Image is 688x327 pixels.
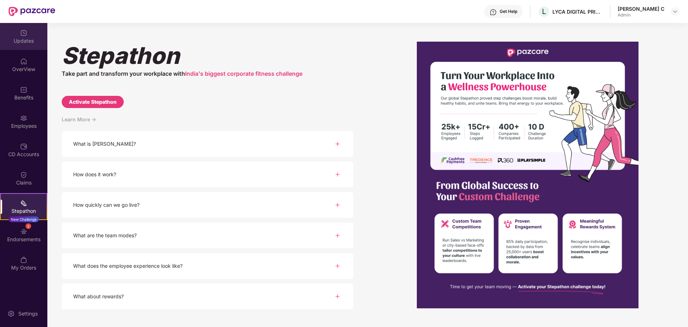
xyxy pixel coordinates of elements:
[20,228,27,235] img: svg+xml;base64,PHN2ZyBpZD0iRW5kb3JzZW1lbnRzIiB4bWxucz0iaHR0cDovL3d3dy53My5vcmcvMjAwMC9zdmciIHdpZH...
[672,9,678,14] img: svg+xml;base64,PHN2ZyBpZD0iRHJvcGRvd24tMzJ4MzIiIHhtbG5zPSJodHRwOi8vd3d3LnczLm9yZy8yMDAwL3N2ZyIgd2...
[333,231,342,240] img: svg+xml;base64,PHN2ZyBpZD0iUGx1cy0zMngzMiIgeG1sbnM9Imh0dHA6Ly93d3cudzMub3JnLzIwMDAvc3ZnIiB3aWR0aD...
[9,7,55,16] img: New Pazcare Logo
[20,200,27,207] img: svg+xml;base64,PHN2ZyB4bWxucz0iaHR0cDovL3d3dy53My5vcmcvMjAwMC9zdmciIHdpZHRoPSIyMSIgaGVpZ2h0PSIyMC...
[20,58,27,65] img: svg+xml;base64,PHN2ZyBpZD0iSG9tZSIgeG1sbnM9Imh0dHA6Ly93d3cudzMub3JnLzIwMDAvc3ZnIiB3aWR0aD0iMjAiIG...
[333,140,342,148] img: svg+xml;base64,PHN2ZyBpZD0iUGx1cy0zMngzMiIgeG1sbnM9Imh0dHA6Ly93d3cudzMub3JnLzIwMDAvc3ZnIiB3aWR0aD...
[8,310,15,317] img: svg+xml;base64,PHN2ZyBpZD0iU2V0dGluZy0yMHgyMCIgeG1sbnM9Imh0dHA6Ly93d3cudzMub3JnLzIwMDAvc3ZnIiB3aW...
[500,9,517,14] div: Get Help
[333,292,342,301] img: svg+xml;base64,PHN2ZyBpZD0iUGx1cy0zMngzMiIgeG1sbnM9Imh0dHA6Ly93d3cudzMub3JnLzIwMDAvc3ZnIiB3aWR0aD...
[73,293,124,300] div: What about rewards?
[20,86,27,93] img: svg+xml;base64,PHN2ZyBpZD0iQmVuZWZpdHMiIHhtbG5zPSJodHRwOi8vd3d3LnczLm9yZy8yMDAwL3N2ZyIgd2lkdGg9Ij...
[73,201,140,209] div: How quickly can we go live?
[20,171,27,178] img: svg+xml;base64,PHN2ZyBpZD0iQ2xhaW0iIHhtbG5zPSJodHRwOi8vd3d3LnczLm9yZy8yMDAwL3N2ZyIgd2lkdGg9IjIwIi...
[62,69,353,78] div: Take part and transform your workplace with
[73,140,136,148] div: What is [PERSON_NAME]?
[185,70,302,77] span: India's biggest corporate fitness challenge
[62,42,353,69] div: Stepathon
[20,29,27,37] img: svg+xml;base64,PHN2ZyBpZD0iVXBkYXRlZCIgeG1sbnM9Imh0dHA6Ly93d3cudzMub3JnLzIwMDAvc3ZnIiB3aWR0aD0iMj...
[73,170,116,178] div: How does it work?
[73,232,137,239] div: What are the team modes?
[69,98,117,106] div: Activate Stepathon
[490,9,497,16] img: svg+xml;base64,PHN2ZyBpZD0iSGVscC0zMngzMiIgeG1sbnM9Imh0dHA6Ly93d3cudzMub3JnLzIwMDAvc3ZnIiB3aWR0aD...
[552,8,603,15] div: LYCA DIGITAL PRIVATE LIMITED
[542,7,546,16] span: L
[73,262,183,270] div: What does the employee experience look like?
[618,5,664,12] div: [PERSON_NAME] C
[16,310,40,317] div: Settings
[618,12,664,18] div: Admin
[333,201,342,209] img: svg+xml;base64,PHN2ZyBpZD0iUGx1cy0zMngzMiIgeG1sbnM9Imh0dHA6Ly93d3cudzMub3JnLzIwMDAvc3ZnIiB3aWR0aD...
[20,256,27,263] img: svg+xml;base64,PHN2ZyBpZD0iTXlfT3JkZXJzIiBkYXRhLW5hbWU9Ik15IE9yZGVycyIgeG1sbnM9Imh0dHA6Ly93d3cudz...
[20,115,27,122] img: svg+xml;base64,PHN2ZyBpZD0iRW1wbG95ZWVzIiB4bWxucz0iaHR0cDovL3d3dy53My5vcmcvMjAwMC9zdmciIHdpZHRoPS...
[20,143,27,150] img: svg+xml;base64,PHN2ZyBpZD0iQ0RfQWNjb3VudHMiIGRhdGEtbmFtZT0iQ0QgQWNjb3VudHMiIHhtbG5zPSJodHRwOi8vd3...
[333,262,342,270] img: svg+xml;base64,PHN2ZyBpZD0iUGx1cy0zMngzMiIgeG1sbnM9Imh0dHA6Ly93d3cudzMub3JnLzIwMDAvc3ZnIiB3aWR0aD...
[9,216,39,222] div: New Challenge
[25,223,31,229] div: 2
[62,115,353,131] div: Learn More ->
[1,207,47,215] div: Stepathon
[333,170,342,179] img: svg+xml;base64,PHN2ZyBpZD0iUGx1cy0zMngzMiIgeG1sbnM9Imh0dHA6Ly93d3cudzMub3JnLzIwMDAvc3ZnIiB3aWR0aD...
